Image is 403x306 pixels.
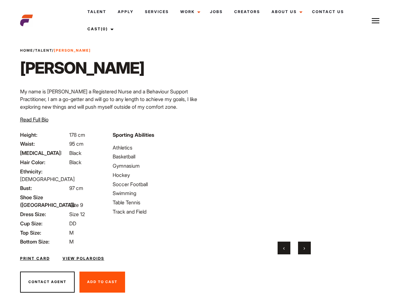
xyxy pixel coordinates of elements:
[20,158,68,166] span: Hair Color:
[82,20,117,38] a: Cast(0)
[20,116,49,123] button: Read Full Bio
[20,256,50,261] a: Print Card
[20,193,68,209] span: Shoe Size ([GEOGRAPHIC_DATA]):
[112,3,139,20] a: Apply
[204,3,228,20] a: Jobs
[54,48,91,53] strong: [PERSON_NAME]
[113,144,198,151] li: Athletics
[113,132,154,138] strong: Sporting Abilities
[303,245,305,251] span: Next
[69,159,81,165] span: Black
[20,176,75,182] span: [DEMOGRAPHIC_DATA]
[69,150,81,156] span: Black
[20,48,91,53] span: / /
[69,141,84,147] span: 95 cm
[20,238,68,245] span: Bottom Size:
[69,229,74,236] span: M
[113,208,198,215] li: Track and Field
[69,202,83,208] span: Size 9
[69,220,76,227] span: DD
[113,171,198,179] li: Hockey
[20,149,68,157] span: [MEDICAL_DATA]:
[69,132,85,138] span: 178 cm
[69,211,85,217] span: Size 12
[20,58,144,77] h1: [PERSON_NAME]
[20,220,68,227] span: Cup Size:
[113,162,198,170] li: Gymnasium
[283,245,285,251] span: Previous
[113,180,198,188] li: Soccer Football
[69,238,74,245] span: M
[306,3,350,20] a: Contact Us
[20,140,68,148] span: Waist:
[69,185,83,191] span: 97 cm
[20,88,197,110] span: My name is [PERSON_NAME] a Registered Nurse and a Behaviour Support Practitioner, I am a go-gette...
[63,256,104,261] a: View Polaroids
[20,229,68,237] span: Top Size:
[20,48,33,53] a: Home
[20,131,68,139] span: Height:
[372,17,379,25] img: Burger icon
[139,3,175,20] a: Services
[82,3,112,20] a: Talent
[228,3,266,20] a: Creators
[101,26,108,31] span: (0)
[20,184,68,192] span: Bust:
[113,199,198,206] li: Table Tennis
[113,153,198,160] li: Basketball
[20,14,33,27] img: cropped-aefm-brand-fav-22-square.png
[20,168,68,175] span: Ethnicity:
[79,272,125,293] button: Add To Cast
[113,189,198,197] li: Swimming
[20,210,68,218] span: Dress Size:
[87,280,117,284] span: Add To Cast
[175,3,204,20] a: Work
[35,48,52,53] a: Talent
[266,3,306,20] a: About Us
[20,272,75,293] button: Contact Agent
